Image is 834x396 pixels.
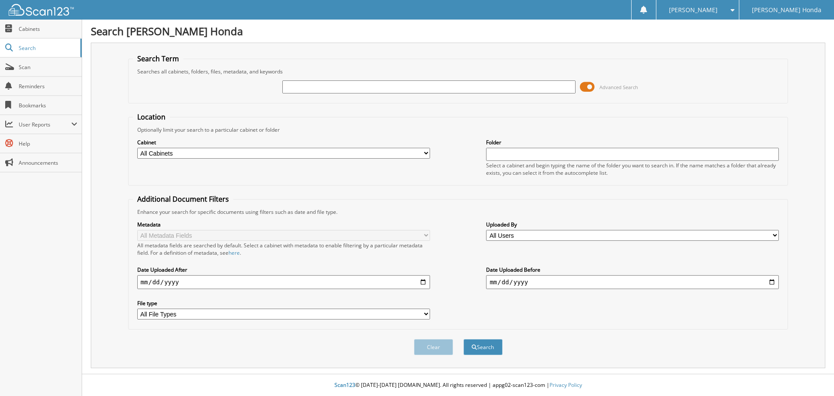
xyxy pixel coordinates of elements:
a: Privacy Policy [549,381,582,389]
legend: Additional Document Filters [133,194,233,204]
label: File type [137,299,430,307]
img: scan123-logo-white.svg [9,4,74,16]
span: [PERSON_NAME] Honda [752,7,821,13]
div: Searches all cabinets, folders, files, metadata, and keywords [133,68,784,75]
div: Optionally limit your search to a particular cabinet or folder [133,126,784,133]
iframe: Chat Widget [791,354,834,396]
label: Cabinet [137,139,430,146]
label: Date Uploaded Before [486,266,779,273]
legend: Location [133,112,170,122]
span: [PERSON_NAME] [669,7,718,13]
span: Cabinets [19,25,77,33]
label: Folder [486,139,779,146]
input: start [137,275,430,289]
span: Scan [19,63,77,71]
label: Metadata [137,221,430,228]
span: Help [19,140,77,147]
div: Select a cabinet and begin typing the name of the folder you want to search in. If the name match... [486,162,779,176]
span: Search [19,44,76,52]
div: © [DATE]-[DATE] [DOMAIN_NAME]. All rights reserved | appg02-scan123-com | [82,375,834,396]
span: Announcements [19,159,77,166]
span: Bookmarks [19,102,77,109]
h1: Search [PERSON_NAME] Honda [91,24,825,38]
div: Enhance your search for specific documents using filters such as date and file type. [133,208,784,216]
button: Clear [414,339,453,355]
label: Date Uploaded After [137,266,430,273]
legend: Search Term [133,54,183,63]
input: end [486,275,779,289]
label: Uploaded By [486,221,779,228]
button: Search [463,339,503,355]
span: Reminders [19,83,77,90]
a: here [228,249,240,256]
span: Scan123 [334,381,355,389]
span: Advanced Search [599,84,638,90]
div: All metadata fields are searched by default. Select a cabinet with metadata to enable filtering b... [137,242,430,256]
span: User Reports [19,121,71,128]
